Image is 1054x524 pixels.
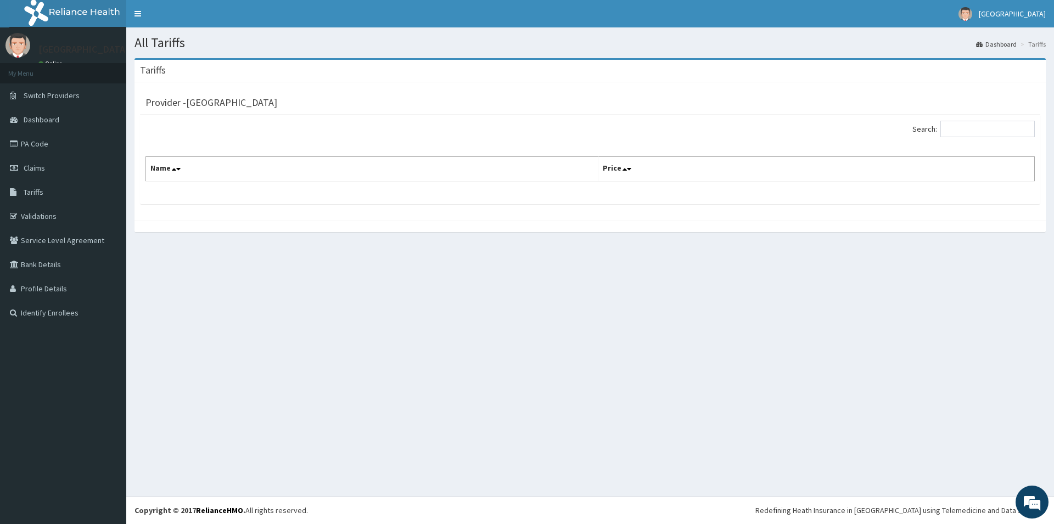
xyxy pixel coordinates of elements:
[24,187,43,197] span: Tariffs
[140,65,166,75] h3: Tariffs
[598,157,1035,182] th: Price
[146,157,598,182] th: Name
[38,44,129,54] p: [GEOGRAPHIC_DATA]
[134,36,1046,50] h1: All Tariffs
[912,121,1035,137] label: Search:
[979,9,1046,19] span: [GEOGRAPHIC_DATA]
[196,505,243,515] a: RelianceHMO
[24,91,80,100] span: Switch Providers
[126,496,1054,524] footer: All rights reserved.
[145,98,277,108] h3: Provider - [GEOGRAPHIC_DATA]
[38,60,65,67] a: Online
[24,163,45,173] span: Claims
[940,121,1035,137] input: Search:
[134,505,245,515] strong: Copyright © 2017 .
[976,40,1017,49] a: Dashboard
[24,115,59,125] span: Dashboard
[5,33,30,58] img: User Image
[958,7,972,21] img: User Image
[755,505,1046,516] div: Redefining Heath Insurance in [GEOGRAPHIC_DATA] using Telemedicine and Data Science!
[1018,40,1046,49] li: Tariffs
